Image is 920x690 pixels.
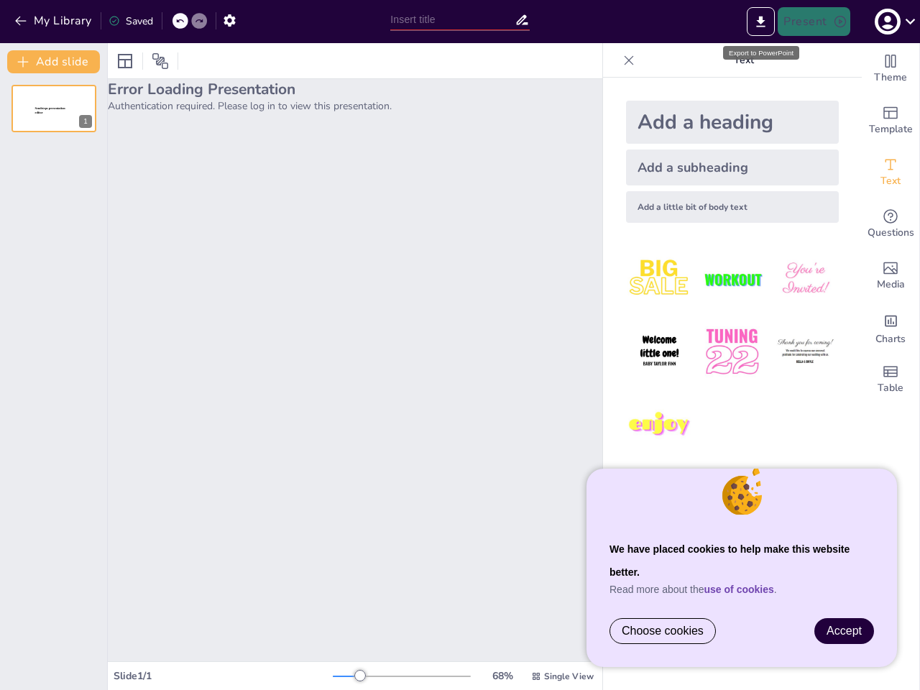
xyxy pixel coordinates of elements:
p: Read more about the . [609,584,874,595]
div: 68 % [485,669,520,683]
div: Add a subheading [626,149,839,185]
div: Sendsteps presentation editor1 [11,85,96,132]
img: 2.jpeg [699,246,765,313]
p: Authentication required. Please log in to view this presentation. [108,99,602,113]
h2: Error Loading Presentation [108,79,602,99]
span: Template [869,121,913,137]
a: Accept [815,619,873,643]
span: Media [877,277,905,293]
div: Add a little bit of body text [626,191,839,223]
img: 1.jpeg [626,246,693,313]
input: Insert title [390,9,514,30]
span: Position [152,52,169,70]
span: Charts [875,331,906,347]
div: Get real-time input from your audience [862,198,919,250]
div: Saved [109,14,153,28]
img: 3.jpeg [772,246,839,313]
div: Add charts and graphs [862,302,919,354]
a: use of cookies [704,584,774,595]
button: My Library [11,9,98,32]
span: Table [878,380,903,396]
div: 1 [79,115,92,128]
div: Layout [114,50,137,73]
span: Questions [868,225,914,241]
a: Choose cookies [610,619,715,643]
div: Add a table [862,354,919,405]
div: Export to PowerPoint [723,46,799,60]
div: Add images, graphics, shapes or video [862,250,919,302]
button: Export to PowerPoint [747,7,775,36]
strong: We have placed cookies to help make this website better. [609,543,850,578]
span: Accept [827,625,862,637]
img: 6.jpeg [772,318,839,385]
span: Theme [874,70,907,86]
div: Add a heading [626,101,839,144]
img: 5.jpeg [699,318,765,385]
span: Single View [544,671,594,682]
img: 4.jpeg [626,318,693,385]
div: Add text boxes [862,147,919,198]
div: Change the overall theme [862,43,919,95]
span: Choose cookies [622,625,704,638]
div: Slide 1 / 1 [114,669,333,683]
span: Text [880,173,901,189]
button: Present [778,7,850,36]
span: Sendsteps presentation editor [35,107,65,115]
img: 7.jpeg [626,392,693,459]
p: Text [640,43,847,78]
div: Add ready made slides [862,95,919,147]
button: Add slide [7,50,100,73]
